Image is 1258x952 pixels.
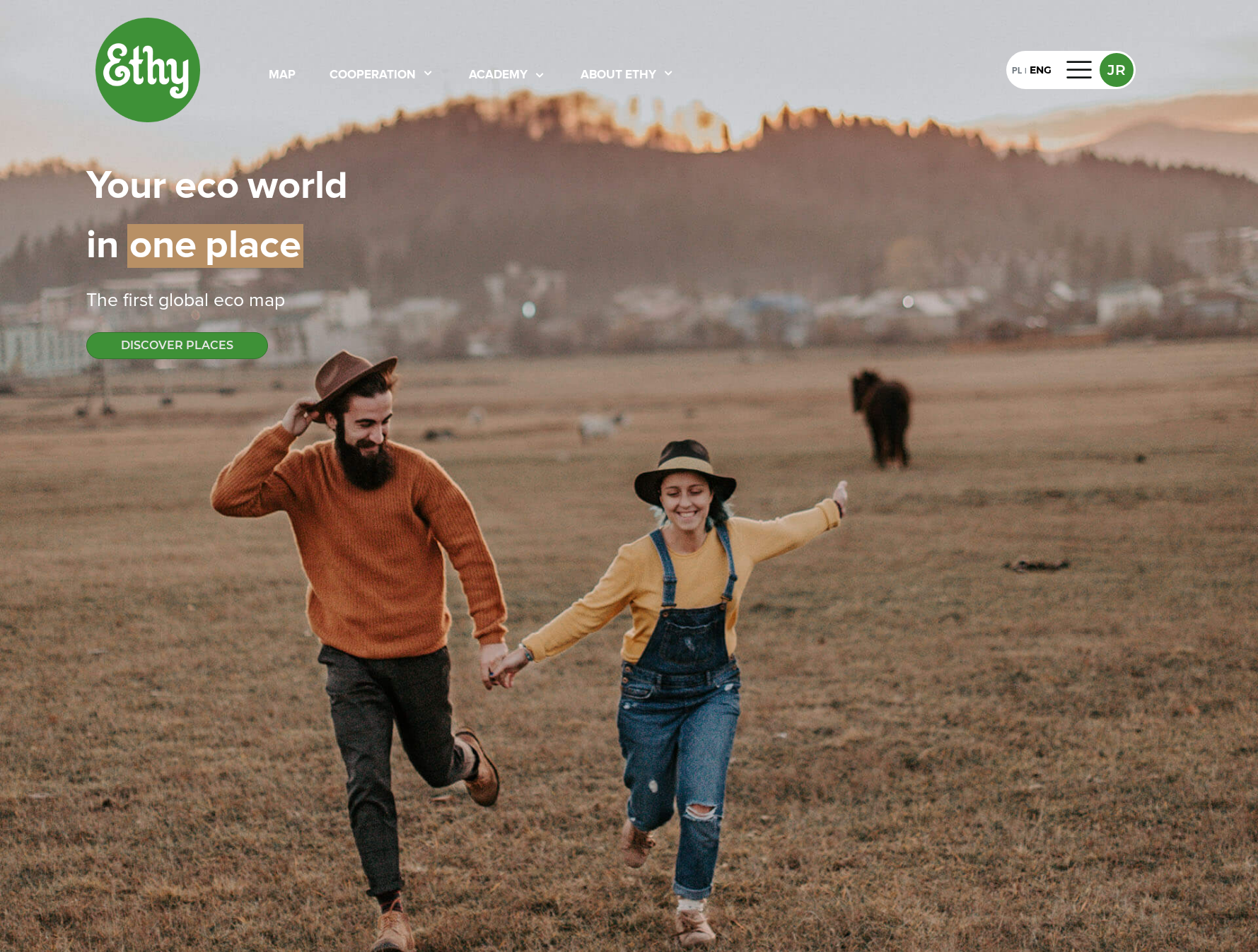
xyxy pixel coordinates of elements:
[1030,63,1052,78] div: ENG
[269,66,296,85] div: map
[1022,65,1030,78] div: |
[95,17,201,123] img: ethy-logo
[581,66,656,85] div: About ethy
[330,66,416,85] div: cooperation
[205,224,303,268] span: place
[469,66,528,85] div: academy
[175,167,239,206] span: eco
[86,332,268,359] button: DISCOVER PLACES
[197,224,205,268] span: |
[86,226,119,266] span: in
[86,287,1172,315] div: The first global eco map
[1100,53,1134,87] button: JR
[239,167,247,206] span: |
[1012,62,1022,78] div: PL
[247,167,348,206] span: world
[127,224,197,268] span: one
[166,167,175,206] span: |
[119,226,127,266] span: |
[86,167,166,206] span: Your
